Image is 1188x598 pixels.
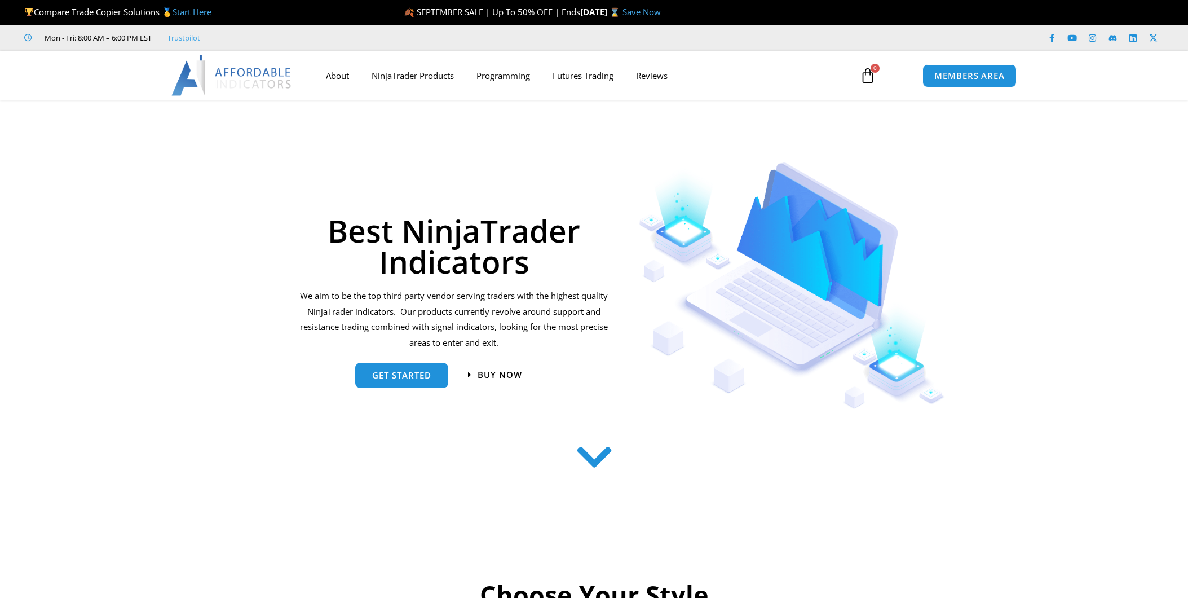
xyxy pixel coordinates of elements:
img: LogoAI | Affordable Indicators – NinjaTrader [171,55,293,96]
p: We aim to be the top third party vendor serving traders with the highest quality NinjaTrader indi... [298,288,610,351]
a: Programming [465,63,541,89]
a: get started [355,363,448,388]
span: get started [372,371,431,380]
strong: [DATE] ⌛ [580,6,622,17]
span: MEMBERS AREA [934,72,1005,80]
a: Start Here [173,6,211,17]
a: MEMBERS AREA [922,64,1017,87]
a: About [315,63,360,89]
a: 0 [843,59,893,92]
img: 🏆 [25,8,33,16]
a: Futures Trading [541,63,625,89]
a: NinjaTrader Products [360,63,465,89]
a: Reviews [625,63,679,89]
h1: Best NinjaTrader Indicators [298,215,610,277]
nav: Menu [315,63,847,89]
span: Mon - Fri: 8:00 AM – 6:00 PM EST [42,31,152,45]
img: Indicators 1 | Affordable Indicators – NinjaTrader [639,162,945,409]
span: Compare Trade Copier Solutions 🥇 [24,6,211,17]
a: Save Now [622,6,661,17]
span: 🍂 SEPTEMBER SALE | Up To 50% OFF | Ends [404,6,580,17]
span: 0 [871,64,880,73]
span: Buy now [478,371,522,379]
a: Buy now [468,371,522,379]
a: Trustpilot [167,31,200,45]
